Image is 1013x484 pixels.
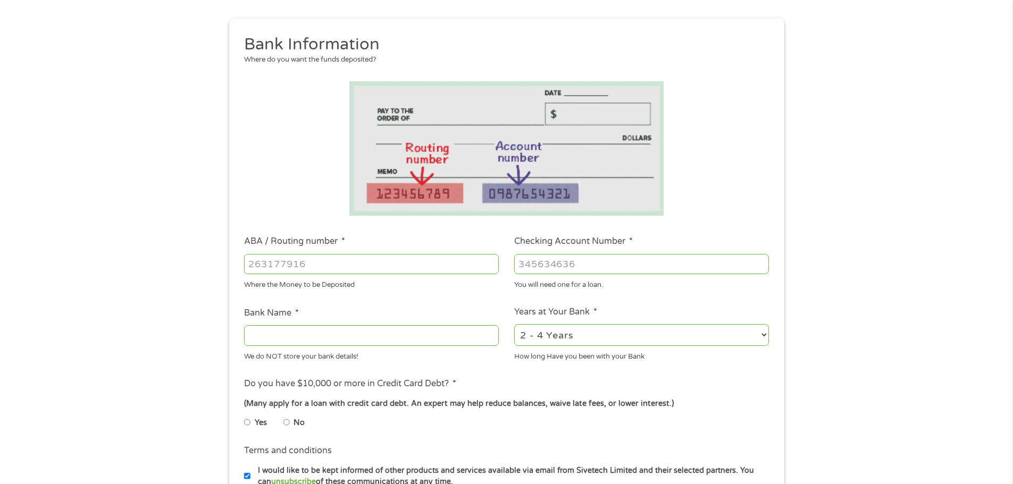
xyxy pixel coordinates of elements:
[244,55,761,65] div: Where do you want the funds deposited?
[294,417,305,429] label: No
[244,308,299,319] label: Bank Name
[244,236,345,247] label: ABA / Routing number
[244,276,499,291] div: Where the Money to be Deposited
[244,347,499,362] div: We do NOT store your bank details!
[244,378,456,389] label: Do you have $10,000 or more in Credit Card Debt?
[244,254,499,274] input: 263177916
[255,417,267,429] label: Yes
[514,347,769,362] div: How long Have you been with your Bank
[244,398,768,410] div: (Many apply for a loan with credit card debt. An expert may help reduce balances, waive late fees...
[244,445,332,456] label: Terms and conditions
[244,34,761,55] h2: Bank Information
[349,81,664,216] img: Routing number location
[514,254,769,274] input: 345634636
[514,276,769,291] div: You will need one for a loan.
[514,236,633,247] label: Checking Account Number
[514,307,597,318] label: Years at Your Bank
